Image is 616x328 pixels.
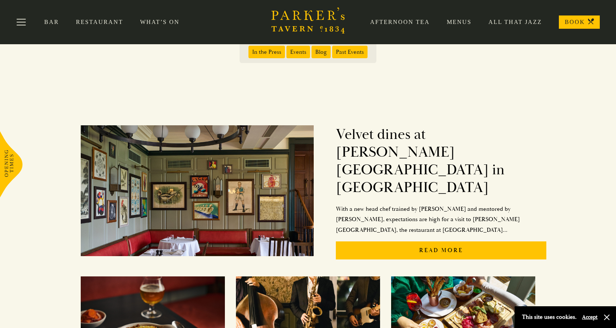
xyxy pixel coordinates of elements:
[336,204,546,235] p: With a new head chef trained by [PERSON_NAME] and mentored by [PERSON_NAME], expectations are hig...
[286,46,310,58] span: Events
[81,118,546,265] a: Velvet dines at [PERSON_NAME][GEOGRAPHIC_DATA] in [GEOGRAPHIC_DATA]With a new head chef trained b...
[248,46,285,58] span: In the Press
[603,314,610,321] button: Close and accept
[336,241,546,259] p: Read More
[332,46,368,58] span: Past Events
[312,46,331,58] span: Blog
[582,314,598,321] button: Accept
[336,126,546,196] h2: Velvet dines at [PERSON_NAME][GEOGRAPHIC_DATA] in [GEOGRAPHIC_DATA]
[522,312,577,322] p: This site uses cookies.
